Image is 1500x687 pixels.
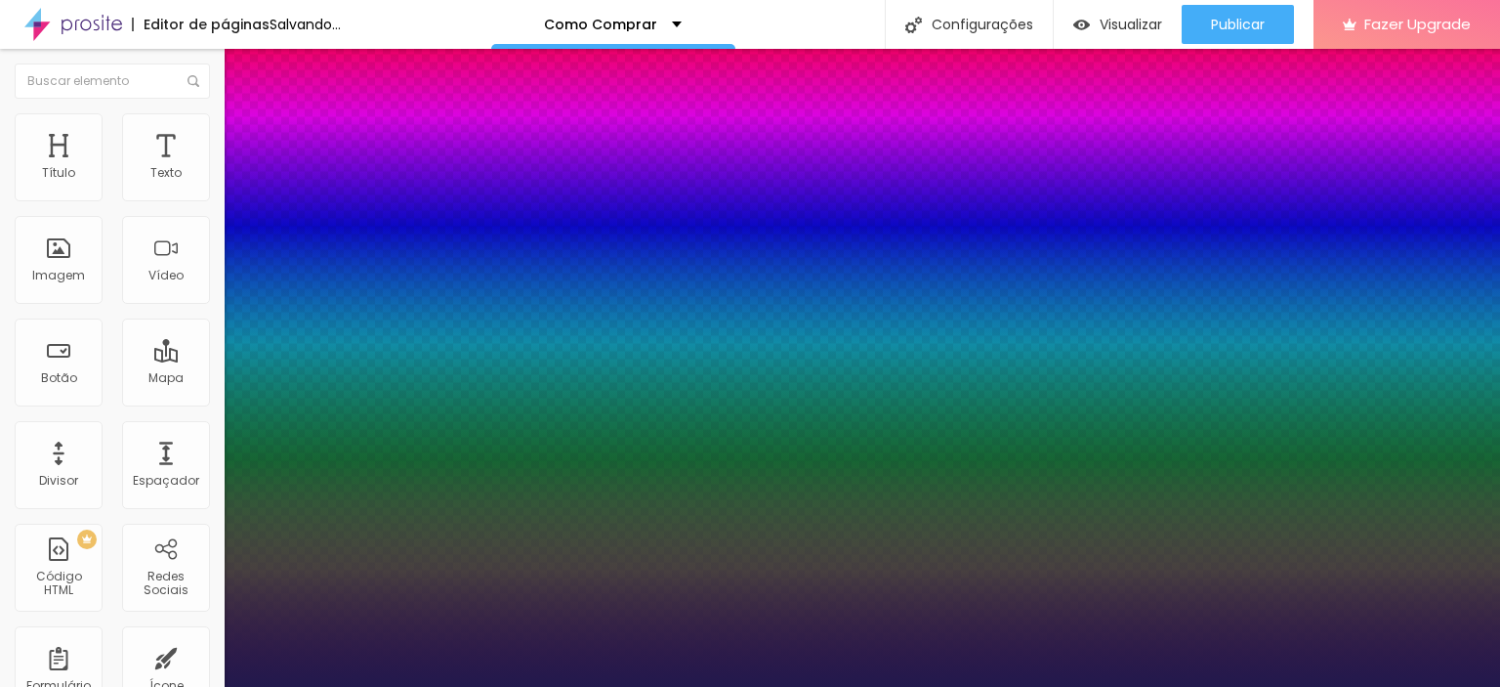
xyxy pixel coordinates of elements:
[41,371,77,385] div: Botão
[20,570,97,598] div: Código HTML
[1182,5,1294,44] button: Publicar
[187,75,199,87] img: Icone
[148,269,184,282] div: Vídeo
[1054,5,1182,44] button: Visualizar
[15,64,210,99] input: Buscar elemento
[42,166,75,180] div: Título
[132,18,270,31] div: Editor de páginas
[544,18,657,31] p: Como Comprar
[127,570,204,598] div: Redes Sociais
[905,17,922,33] img: Icone
[1364,16,1471,32] span: Fazer Upgrade
[1211,17,1265,32] span: Publicar
[32,269,85,282] div: Imagem
[1100,17,1162,32] span: Visualizar
[270,18,341,31] div: Salvando...
[39,474,78,488] div: Divisor
[148,371,184,385] div: Mapa
[150,166,182,180] div: Texto
[133,474,199,488] div: Espaçador
[1073,17,1090,33] img: view-1.svg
